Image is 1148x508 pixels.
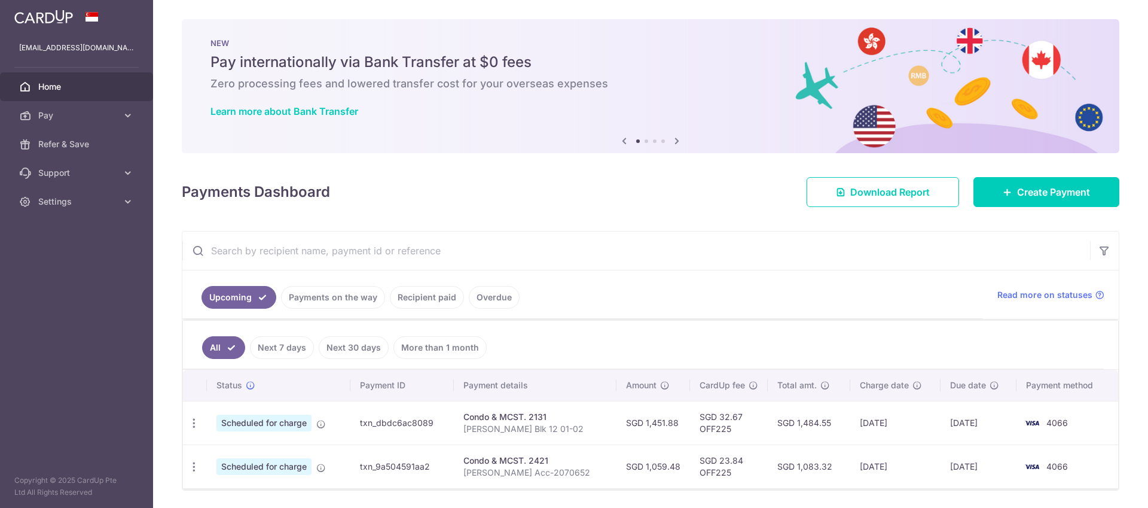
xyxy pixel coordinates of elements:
[1046,461,1068,472] span: 4066
[216,415,312,431] span: Scheduled for charge
[350,370,454,401] th: Payment ID
[1016,370,1118,401] th: Payment method
[393,336,487,359] a: More than 1 month
[700,379,745,391] span: CardUp fee
[182,181,330,203] h4: Payments Dashboard
[350,445,454,488] td: txn_9a504591aa2
[216,379,242,391] span: Status
[941,445,1016,488] td: [DATE]
[350,401,454,445] td: txn_dbdc6ac8089
[390,286,464,309] a: Recipient paid
[182,19,1119,153] img: Bank transfer banner
[14,10,73,24] img: CardUp
[850,401,941,445] td: [DATE]
[216,458,312,475] span: Scheduled for charge
[38,196,117,208] span: Settings
[463,467,607,479] p: [PERSON_NAME] Acc-2070652
[616,445,690,488] td: SGD 1,059.48
[38,109,117,121] span: Pay
[202,336,245,359] a: All
[850,185,930,199] span: Download Report
[210,77,1091,91] h6: Zero processing fees and lowered transfer cost for your overseas expenses
[463,423,607,435] p: [PERSON_NAME] Blk 12 01-02
[1017,185,1090,199] span: Create Payment
[768,445,850,488] td: SGD 1,083.32
[690,401,768,445] td: SGD 32.67 OFF225
[1046,418,1068,428] span: 4066
[201,286,276,309] a: Upcoming
[38,81,117,93] span: Home
[463,411,607,423] div: Condo & MCST. 2131
[19,42,134,54] p: [EMAIL_ADDRESS][DOMAIN_NAME]
[319,336,389,359] a: Next 30 days
[768,401,850,445] td: SGD 1,484.55
[973,177,1119,207] a: Create Payment
[950,379,986,391] span: Due date
[626,379,657,391] span: Amount
[997,289,1092,301] span: Read more on statuses
[463,455,607,467] div: Condo & MCST. 2421
[182,232,1090,270] input: Search by recipient name, payment id or reference
[1020,460,1044,474] img: Bank Card
[777,379,817,391] span: Total amt.
[281,286,385,309] a: Payments on the way
[210,38,1091,48] p: NEW
[469,286,520,309] a: Overdue
[250,336,314,359] a: Next 7 days
[210,53,1091,72] h5: Pay internationally via Bank Transfer at $0 fees
[690,445,768,488] td: SGD 23.84 OFF225
[941,401,1016,445] td: [DATE]
[1020,416,1044,430] img: Bank Card
[860,379,909,391] span: Charge date
[807,177,959,207] a: Download Report
[850,445,941,488] td: [DATE]
[454,370,616,401] th: Payment details
[997,289,1104,301] a: Read more on statuses
[38,138,117,150] span: Refer & Save
[616,401,690,445] td: SGD 1,451.88
[38,167,117,179] span: Support
[210,105,358,117] a: Learn more about Bank Transfer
